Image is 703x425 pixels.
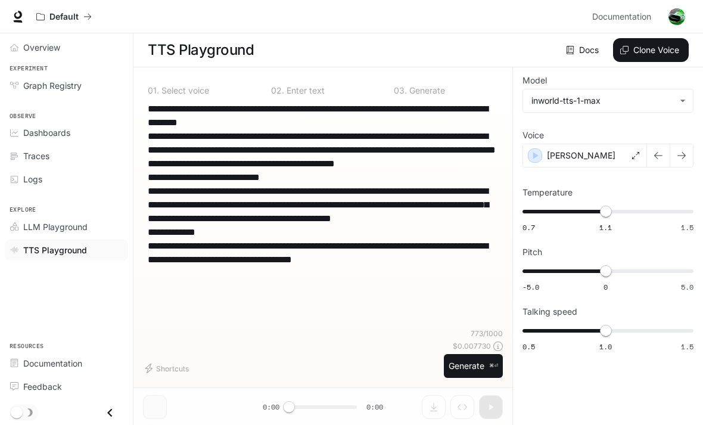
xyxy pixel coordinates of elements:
[49,12,79,22] p: Default
[681,222,693,232] span: 1.5
[522,76,547,85] p: Model
[681,342,693,352] span: 1.5
[5,145,128,166] a: Traces
[681,282,693,292] span: 5.0
[522,342,535,352] span: 0.5
[613,38,689,62] button: Clone Voice
[23,126,70,139] span: Dashboards
[5,216,128,237] a: LLM Playground
[148,38,254,62] h1: TTS Playground
[284,86,325,95] p: Enter text
[564,38,604,62] a: Docs
[531,95,674,107] div: inworld-tts-1-max
[11,405,23,418] span: Dark mode toggle
[665,5,689,29] button: User avatar
[271,86,284,95] p: 0 2 .
[5,240,128,260] a: TTS Playground
[23,221,88,233] span: LLM Playground
[23,244,87,256] span: TTS Playground
[407,86,445,95] p: Generate
[5,376,128,397] a: Feedback
[5,353,128,374] a: Documentation
[522,222,535,232] span: 0.7
[148,86,159,95] p: 0 1 .
[97,401,123,425] button: Close drawer
[547,150,615,162] p: [PERSON_NAME]
[5,122,128,143] a: Dashboards
[23,79,82,92] span: Graph Registry
[23,357,82,370] span: Documentation
[5,37,128,58] a: Overview
[143,359,194,378] button: Shortcuts
[5,75,128,96] a: Graph Registry
[394,86,407,95] p: 0 3 .
[592,10,651,24] span: Documentation
[522,131,544,139] p: Voice
[23,173,42,185] span: Logs
[31,5,97,29] button: All workspaces
[523,89,693,112] div: inworld-tts-1-max
[23,150,49,162] span: Traces
[522,282,539,292] span: -5.0
[5,169,128,190] a: Logs
[587,5,660,29] a: Documentation
[23,41,60,54] span: Overview
[522,188,573,197] p: Temperature
[522,308,577,316] p: Talking speed
[489,362,498,370] p: ⌘⏎
[159,86,209,95] p: Select voice
[522,248,542,256] p: Pitch
[599,342,612,352] span: 1.0
[471,328,503,339] p: 773 / 1000
[604,282,608,292] span: 0
[23,380,62,393] span: Feedback
[453,341,491,351] p: $ 0.007730
[599,222,612,232] span: 1.1
[668,8,685,25] img: User avatar
[444,354,503,379] button: Generate⌘⏎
